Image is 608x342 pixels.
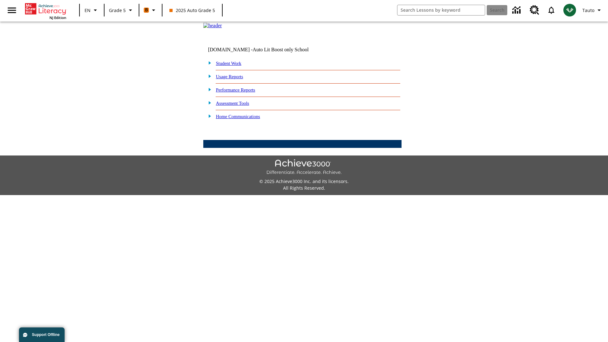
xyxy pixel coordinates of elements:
span: B [145,6,148,14]
button: Support Offline [19,327,65,342]
a: Student Work [216,61,241,66]
button: Boost Class color is orange. Change class color [141,4,160,16]
img: plus.gif [205,86,212,92]
button: Open side menu [3,1,21,20]
div: Home [25,2,66,20]
img: avatar image [563,4,576,16]
a: Usage Reports [216,74,243,79]
span: EN [85,7,91,14]
img: plus.gif [205,73,212,79]
button: Select a new avatar [560,2,580,18]
img: Achieve3000 Differentiate Accelerate Achieve [266,159,342,175]
img: plus.gif [205,100,212,105]
span: Grade 5 [109,7,126,14]
a: Assessment Tools [216,101,249,106]
a: Resource Center, Will open in new tab [526,2,543,19]
span: NJ Edition [49,15,66,20]
a: Notifications [543,2,560,18]
button: Profile/Settings [580,4,605,16]
img: header [203,23,222,28]
a: Home Communications [216,114,260,119]
a: Performance Reports [216,87,255,92]
span: 2025 Auto Grade 5 [169,7,215,14]
button: Language: EN, Select a language [82,4,102,16]
input: search field [397,5,485,15]
button: Grade: Grade 5, Select a grade [106,4,137,16]
span: Support Offline [32,332,60,337]
nobr: Auto Lit Boost only School [253,47,309,52]
a: Data Center [509,2,526,19]
img: plus.gif [205,113,212,119]
img: plus.gif [205,60,212,66]
span: Tauto [582,7,594,14]
td: [DOMAIN_NAME] - [208,47,325,53]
